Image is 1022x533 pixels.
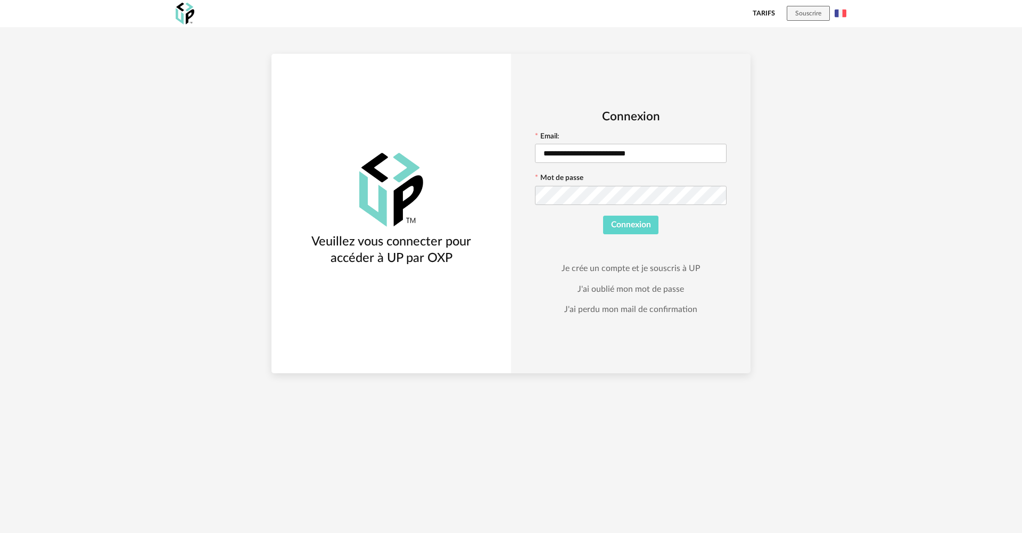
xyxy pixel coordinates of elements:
a: J'ai oublié mon mot de passe [578,284,684,294]
label: Email: [535,133,559,143]
img: OXP [359,153,423,227]
a: Je crée un compte et je souscris à UP [562,263,700,274]
span: Connexion [611,220,651,229]
img: OXP [176,3,194,24]
label: Mot de passe [535,175,583,184]
span: Souscrire [795,10,821,17]
a: J'ai perdu mon mail de confirmation [564,304,697,315]
img: fr [835,7,846,19]
h3: Veuillez vous connecter pour accéder à UP par OXP [291,234,492,266]
h2: Connexion [535,109,727,125]
button: Connexion [603,216,659,235]
button: Souscrire [787,6,830,21]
